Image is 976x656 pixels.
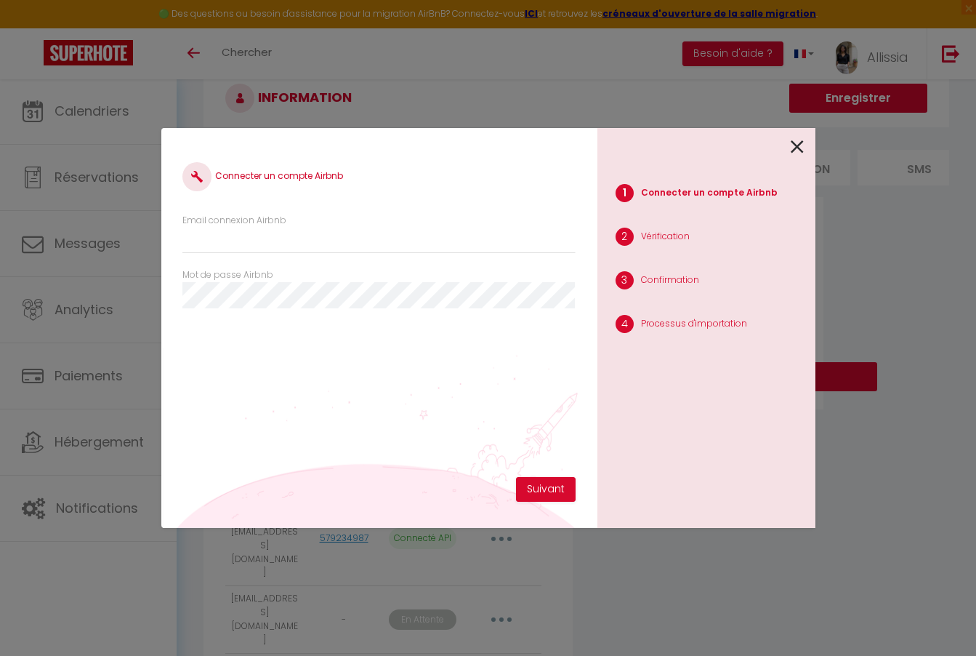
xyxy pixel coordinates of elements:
[616,184,634,202] span: 1
[12,6,55,49] button: Ouvrir le widget de chat LiveChat
[616,228,634,246] span: 2
[597,308,815,344] li: Processus d'importation
[597,220,815,257] li: Vérification
[616,315,634,333] span: 4
[182,162,575,191] h4: Connecter un compte Airbnb
[182,214,286,228] label: Email connexion Airbnb
[597,264,815,300] li: Confirmation
[182,268,273,282] label: Mot de passe Airbnb
[516,477,576,502] button: Suivant
[597,177,815,213] li: Connecter un compte Airbnb
[616,271,634,289] span: 3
